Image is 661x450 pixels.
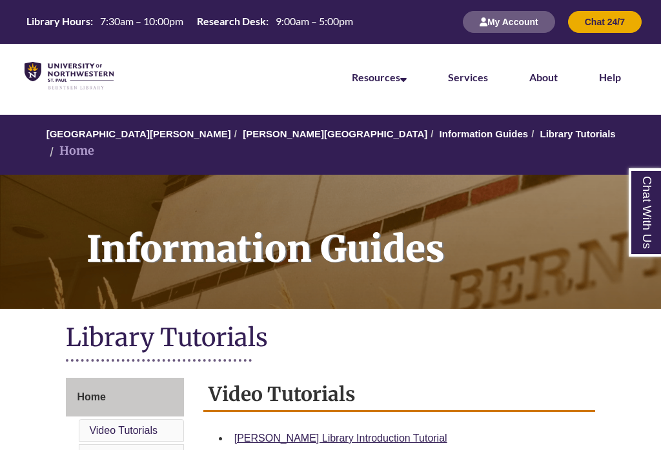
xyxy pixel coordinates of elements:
a: Hours Today [21,14,358,30]
span: 9:00am – 5:00pm [276,15,353,27]
a: Help [599,71,621,83]
a: Resources [352,71,407,83]
a: Information Guides [440,128,529,139]
table: Hours Today [21,14,358,28]
a: Library Tutorials [540,128,615,139]
button: Chat 24/7 [568,11,642,33]
img: UNWSP Library Logo [25,62,114,90]
a: My Account [463,16,555,27]
a: Home [66,378,183,416]
h2: Video Tutorials [203,378,595,412]
span: Home [77,391,105,402]
th: Research Desk: [192,14,270,28]
a: [PERSON_NAME] Library Introduction Tutorial [234,433,447,444]
li: Home [46,142,94,161]
a: [PERSON_NAME][GEOGRAPHIC_DATA] [243,128,427,139]
button: My Account [463,11,555,33]
h1: Information Guides [72,175,661,292]
th: Library Hours: [21,14,95,28]
a: About [529,71,558,83]
a: Services [448,71,488,83]
h1: Library Tutorials [66,322,595,356]
span: 7:30am – 10:00pm [100,15,183,27]
a: [GEOGRAPHIC_DATA][PERSON_NAME] [46,128,231,139]
a: Chat 24/7 [568,16,642,27]
a: Video Tutorials [89,425,158,436]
